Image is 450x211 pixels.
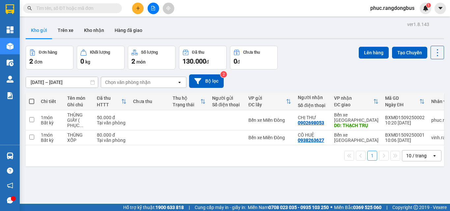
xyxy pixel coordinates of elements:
[132,3,144,14] button: plus
[39,50,57,55] div: Đơn hàng
[423,5,429,11] img: icon-new-feature
[80,57,84,65] span: 0
[177,80,182,85] svg: open
[155,205,184,210] strong: 1900 633 818
[234,57,237,65] span: 0
[7,197,13,203] span: message
[248,95,286,101] div: VP gửi
[97,102,121,107] div: HTTT
[41,99,61,104] div: Chi tiết
[148,3,159,14] button: file-add
[131,57,135,65] span: 2
[27,6,32,11] span: search
[385,115,425,120] div: BXMĐ1509250002
[163,3,174,14] button: aim
[52,22,79,38] button: Trên xe
[334,95,373,101] div: VP nhận
[79,123,83,128] span: ...
[359,47,389,59] button: Lên hàng
[331,93,382,110] th: Toggle SortBy
[97,95,121,101] div: Đã thu
[298,103,327,108] div: Số điện thoại
[385,120,425,125] div: 10:20 [DATE]
[7,43,14,50] img: warehouse-icon
[183,57,206,65] span: 130.000
[334,123,379,128] div: DĐ: THẠCH TRỤ
[29,57,33,65] span: 2
[248,135,291,140] div: Bến xe Miền Đông
[385,132,425,138] div: BXMĐ1509250001
[334,132,379,143] div: Bến xe [GEOGRAPHIC_DATA]
[41,120,61,125] div: Bất kỳ
[298,132,327,138] div: CÔ HUỆ
[34,59,42,65] span: đơn
[248,204,329,211] span: Miền Nam
[67,95,90,101] div: Tên món
[151,6,155,11] span: file-add
[243,50,260,55] div: Chưa thu
[141,50,158,55] div: Số lượng
[97,115,127,120] div: 50.000 đ
[298,120,324,125] div: 0902698053
[385,95,419,101] div: Mã GD
[406,152,427,159] div: 10 / trang
[334,204,381,211] span: Miền Bắc
[237,59,240,65] span: đ
[41,115,61,120] div: 1 món
[136,59,146,65] span: món
[173,102,200,107] div: Trạng thái
[26,46,73,69] button: Đơn hàng2đơn
[298,95,327,100] div: Người nhận
[334,112,379,123] div: Bến xe [GEOGRAPHIC_DATA]
[212,95,242,101] div: Người gửi
[128,46,176,69] button: Số lượng2món
[7,26,14,33] img: dashboard-icon
[179,46,227,69] button: Đã thu130.000đ
[6,4,14,14] img: logo-vxr
[392,47,427,59] button: Tạo Chuyến
[97,120,127,125] div: Tại văn phòng
[169,93,209,110] th: Toggle SortBy
[298,138,324,143] div: 0938263627
[123,204,184,211] span: Hỗ trợ kỹ thuật:
[97,138,127,143] div: Tại văn phòng
[220,71,227,78] sup: 2
[79,22,109,38] button: Kho nhận
[212,102,242,107] div: Số điện thoại
[26,77,98,88] input: Select a date range.
[7,76,14,83] img: warehouse-icon
[298,115,327,120] div: CHỊ THƯ
[195,204,246,211] span: Cung cấp máy in - giấy in:
[353,205,381,210] strong: 0369 525 060
[407,21,429,28] div: ver 1.8.143
[386,204,387,211] span: |
[166,6,171,11] span: aim
[382,93,428,110] th: Toggle SortBy
[432,153,437,158] svg: open
[77,46,125,69] button: Khối lượng0kg
[109,22,148,38] button: Hàng đã giao
[7,168,13,174] span: question-circle
[41,132,61,138] div: 1 món
[189,74,224,88] button: Bộ lọc
[67,132,90,143] div: THÙNG XỐP
[426,3,431,8] sup: 1
[248,118,291,123] div: Bến xe Miền Đông
[7,182,13,189] span: notification
[133,99,166,104] div: Chưa thu
[94,93,130,110] th: Toggle SortBy
[385,138,425,143] div: 10:06 [DATE]
[413,205,418,210] span: copyright
[230,46,278,69] button: Chưa thu0đ
[367,151,377,161] button: 1
[268,205,329,210] strong: 0708 023 035 - 0935 103 250
[330,206,332,209] span: ⚪️
[90,50,110,55] div: Khối lượng
[437,5,443,11] span: caret-down
[136,6,140,11] span: plus
[97,132,127,138] div: 80.000 đ
[36,5,114,12] input: Tìm tên, số ĐT hoặc mã đơn
[206,59,209,65] span: đ
[67,102,90,107] div: Ghi chú
[435,3,446,14] button: caret-down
